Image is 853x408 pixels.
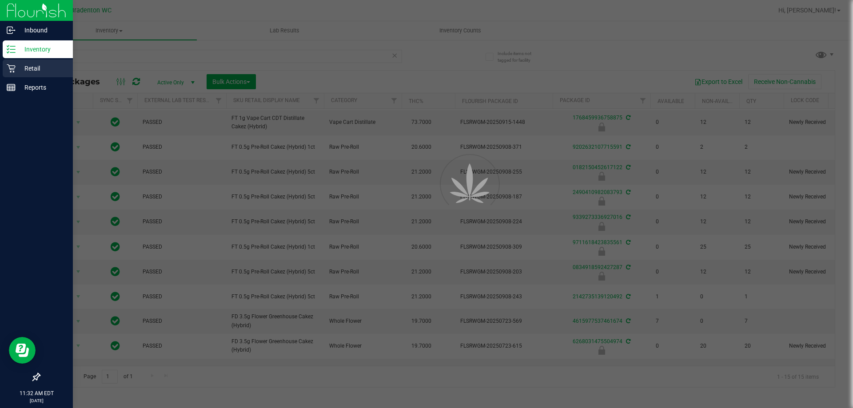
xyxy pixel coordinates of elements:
inline-svg: Inbound [7,26,16,35]
p: 11:32 AM EDT [4,389,69,397]
iframe: Resource center [9,337,36,364]
inline-svg: Retail [7,64,16,73]
inline-svg: Reports [7,83,16,92]
p: Retail [16,63,69,74]
inline-svg: Inventory [7,45,16,54]
p: Inbound [16,25,69,36]
p: [DATE] [4,397,69,404]
p: Inventory [16,44,69,55]
p: Reports [16,82,69,93]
